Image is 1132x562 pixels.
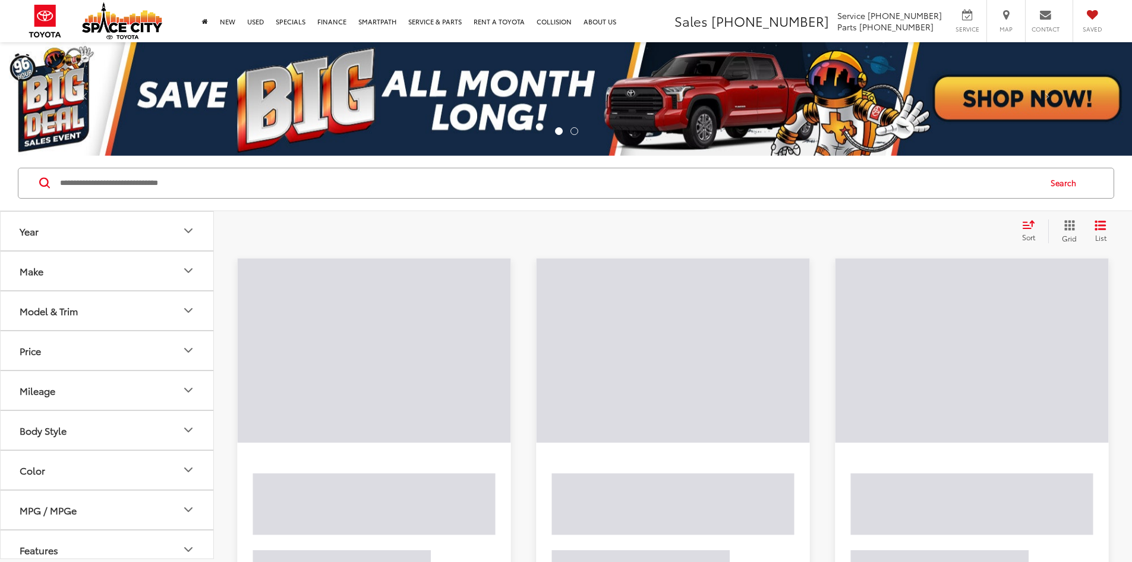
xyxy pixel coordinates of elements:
[181,303,196,318] div: Model & Trim
[1079,25,1105,33] span: Saved
[181,383,196,397] div: Mileage
[868,10,942,21] span: [PHONE_NUMBER]
[859,21,934,33] span: [PHONE_NUMBER]
[181,423,196,437] div: Body Style
[1,371,215,410] button: MileageMileage
[1,451,215,489] button: ColorColor
[1016,219,1048,243] button: Select sort value
[1,331,215,370] button: PricePrice
[181,463,196,477] div: Color
[1,411,215,450] button: Body StyleBody Style
[1086,219,1115,243] button: List View
[59,169,1039,197] input: Search by Make, Model, or Keyword
[181,224,196,238] div: Year
[837,21,857,33] span: Parts
[837,10,865,21] span: Service
[1,212,215,250] button: YearYear
[1062,233,1077,243] span: Grid
[20,464,45,476] div: Color
[181,503,196,517] div: MPG / MPGe
[181,542,196,557] div: Features
[711,11,829,30] span: [PHONE_NUMBER]
[20,544,58,555] div: Features
[1,491,215,529] button: MPG / MPGeMPG / MPGe
[1,291,215,330] button: Model & TrimModel & Trim
[20,305,78,316] div: Model & Trim
[1022,232,1035,242] span: Sort
[20,265,43,277] div: Make
[1048,219,1086,243] button: Grid View
[20,385,55,396] div: Mileage
[181,263,196,278] div: Make
[954,25,980,33] span: Service
[1095,233,1106,243] span: List
[82,2,162,39] img: Space City Toyota
[993,25,1019,33] span: Map
[20,504,77,516] div: MPG / MPGe
[20,425,67,436] div: Body Style
[20,225,39,237] div: Year
[20,345,41,356] div: Price
[1,252,215,290] button: MakeMake
[1032,25,1060,33] span: Contact
[1039,168,1093,198] button: Search
[181,343,196,357] div: Price
[674,11,708,30] span: Sales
